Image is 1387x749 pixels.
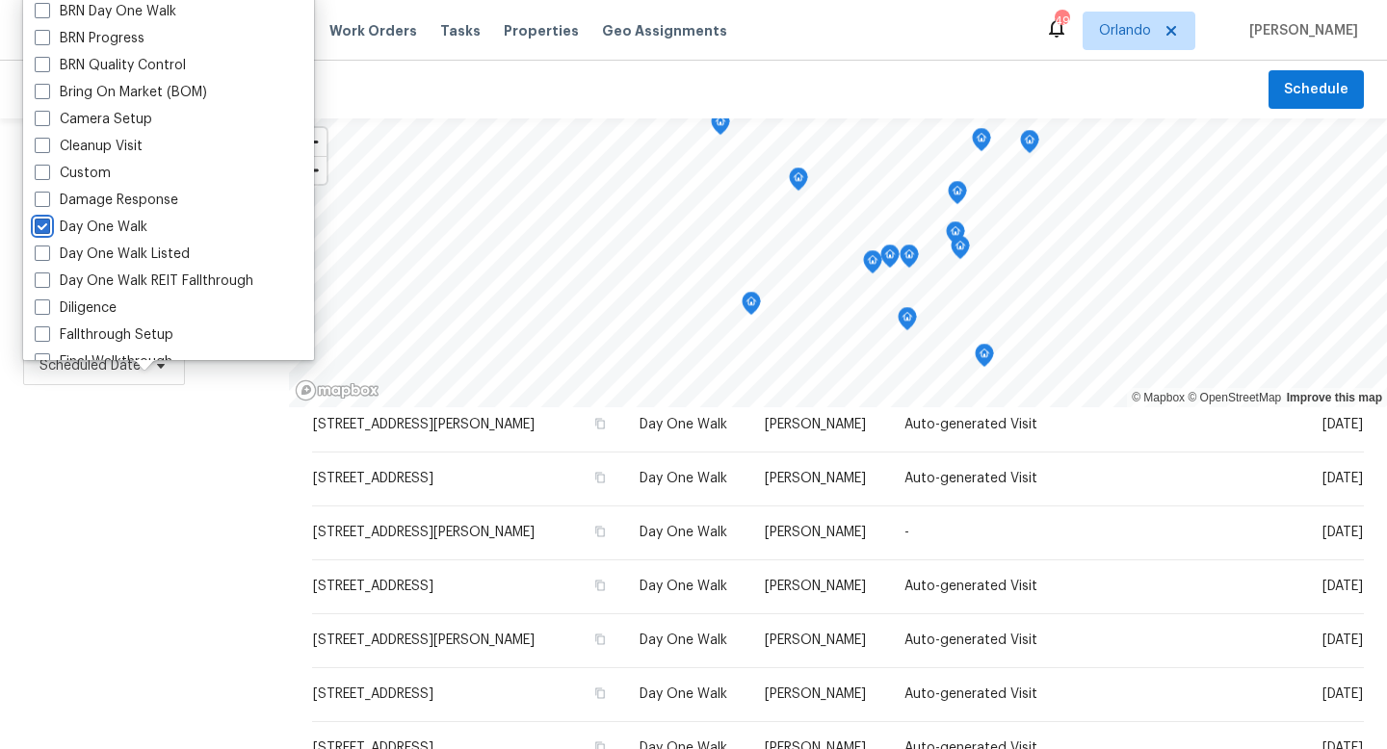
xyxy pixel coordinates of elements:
[35,137,143,156] label: Cleanup Visit
[591,684,609,702] button: Copy Address
[742,292,761,322] div: Map marker
[640,418,727,431] span: Day One Walk
[1322,687,1363,701] span: [DATE]
[1020,130,1039,160] div: Map marker
[35,271,253,291] label: Day One Walk REIT Fallthrough
[863,250,882,280] div: Map marker
[313,418,535,431] span: [STREET_ADDRESS][PERSON_NAME]
[35,56,186,75] label: BRN Quality Control
[35,191,178,210] label: Damage Response
[904,580,1037,593] span: Auto-generated Visit
[765,687,866,701] span: [PERSON_NAME]
[591,523,609,540] button: Copy Address
[1322,526,1363,539] span: [DATE]
[35,110,152,129] label: Camera Setup
[789,168,808,197] div: Map marker
[313,687,433,701] span: [STREET_ADDRESS]
[35,83,207,102] label: Bring On Market (BOM)
[329,21,417,40] span: Work Orders
[35,164,111,183] label: Custom
[1055,12,1068,31] div: 49
[765,418,866,431] span: [PERSON_NAME]
[765,526,866,539] span: [PERSON_NAME]
[640,526,727,539] span: Day One Walk
[313,580,433,593] span: [STREET_ADDRESS]
[591,577,609,594] button: Copy Address
[904,418,1037,431] span: Auto-generated Visit
[35,325,173,345] label: Fallthrough Setup
[1132,391,1185,404] a: Mapbox
[640,472,727,485] span: Day One Walk
[711,112,730,142] div: Map marker
[640,580,727,593] span: Day One Walk
[975,344,994,374] div: Map marker
[904,526,909,539] span: -
[880,245,900,274] div: Map marker
[640,687,727,701] span: Day One Walk
[504,21,579,40] span: Properties
[900,245,919,274] div: Map marker
[591,469,609,486] button: Copy Address
[765,580,866,593] span: [PERSON_NAME]
[35,218,147,237] label: Day One Walk
[1322,472,1363,485] span: [DATE]
[1284,78,1348,102] span: Schedule
[1322,633,1363,647] span: [DATE]
[35,29,144,48] label: BRN Progress
[948,181,967,211] div: Map marker
[35,352,172,372] label: Final Walkthrough
[39,356,141,375] span: Scheduled Date
[1242,21,1358,40] span: [PERSON_NAME]
[602,21,727,40] span: Geo Assignments
[1099,21,1151,40] span: Orlando
[904,633,1037,647] span: Auto-generated Visit
[440,24,481,38] span: Tasks
[289,118,1387,407] canvas: Map
[1188,391,1281,404] a: OpenStreetMap
[765,633,866,647] span: [PERSON_NAME]
[898,307,917,337] div: Map marker
[1287,391,1382,404] a: Improve this map
[1322,580,1363,593] span: [DATE]
[904,472,1037,485] span: Auto-generated Visit
[972,128,991,158] div: Map marker
[313,526,535,539] span: [STREET_ADDRESS][PERSON_NAME]
[35,2,176,21] label: BRN Day One Walk
[35,298,117,318] label: Diligence
[591,415,609,432] button: Copy Address
[313,633,535,647] span: [STREET_ADDRESS][PERSON_NAME]
[1322,418,1363,431] span: [DATE]
[295,379,379,401] a: Mapbox homepage
[1269,70,1364,110] button: Schedule
[35,245,190,264] label: Day One Walk Listed
[765,472,866,485] span: [PERSON_NAME]
[951,236,970,266] div: Map marker
[904,687,1037,701] span: Auto-generated Visit
[591,631,609,648] button: Copy Address
[313,472,433,485] span: [STREET_ADDRESS]
[640,633,727,647] span: Day One Walk
[946,221,965,251] div: Map marker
